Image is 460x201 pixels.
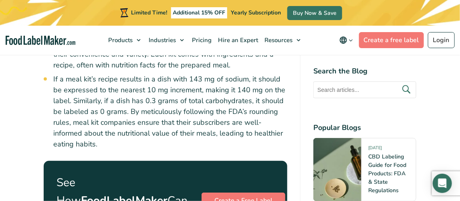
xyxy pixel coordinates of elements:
[260,26,305,55] a: Resources
[313,81,416,98] input: Search articles...
[428,32,455,48] a: Login
[214,26,260,55] a: Hire an Expert
[313,122,416,133] h4: Popular Blogs
[262,36,293,44] span: Resources
[146,36,177,44] span: Industries
[287,6,342,20] a: Buy Now & Save
[171,7,228,18] span: Additional 15% OFF
[53,74,287,150] li: If a meal kit’s recipe results in a dish with 143 mg of sodium, it should be expressed to the nea...
[131,9,167,16] span: Limited Time!
[190,36,212,44] span: Pricing
[359,32,424,48] a: Create a free label
[145,26,188,55] a: Industries
[106,36,133,44] span: Products
[104,26,145,55] a: Products
[368,145,382,154] span: [DATE]
[368,153,406,194] a: CBD Labeling Guide for Food Products: FDA & State Regulations
[231,9,281,16] span: Yearly Subscription
[433,174,452,193] div: Open Intercom Messenger
[188,26,214,55] a: Pricing
[313,66,416,77] h4: Search the Blog
[216,36,259,44] span: Hire an Expert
